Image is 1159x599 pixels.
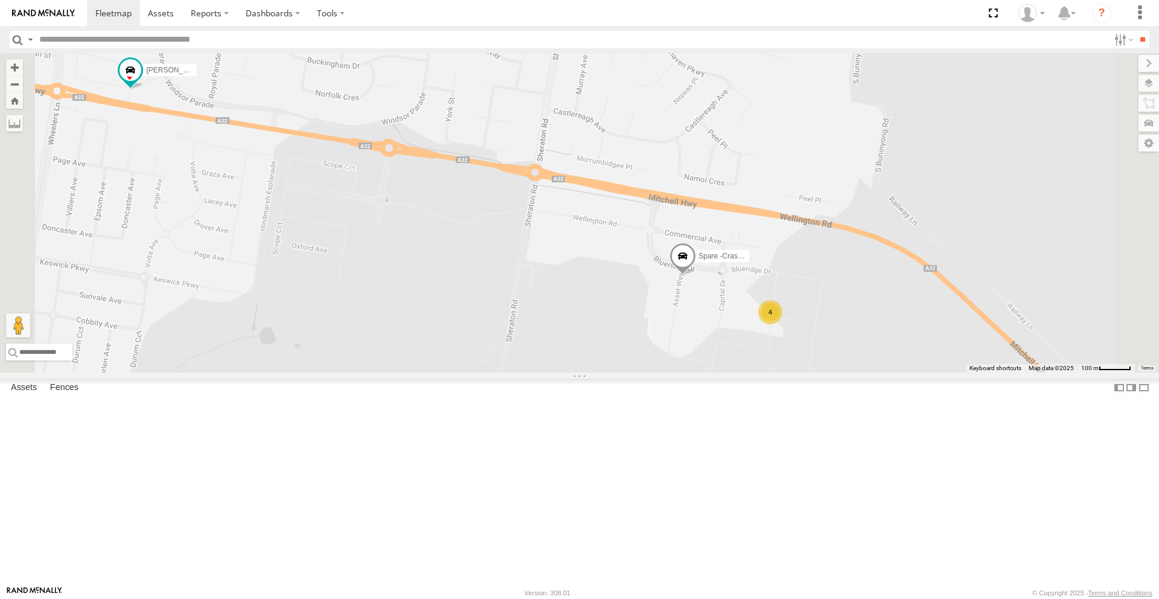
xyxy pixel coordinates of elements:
div: Kane McDermott [1014,4,1049,22]
label: Dock Summary Table to the Right [1125,379,1137,396]
label: Measure [6,115,23,132]
div: © Copyright 2025 - [1032,589,1152,597]
div: Version: 308.01 [525,589,570,597]
button: Zoom Home [6,92,23,109]
button: Map scale: 100 m per 50 pixels [1078,364,1135,373]
label: Hide Summary Table [1138,379,1150,396]
a: Visit our Website [7,587,62,599]
span: Map data ©2025 [1029,365,1074,371]
label: Map Settings [1138,135,1159,152]
button: Drag Pegman onto the map to open Street View [6,313,30,338]
button: Keyboard shortcuts [969,364,1021,373]
span: [PERSON_NAME] [146,65,206,74]
button: Zoom in [6,59,23,75]
a: Terms and Conditions [1088,589,1152,597]
label: Fences [44,379,85,396]
span: Spare -Crashed [698,252,750,260]
label: Assets [5,379,43,396]
span: 100 m [1081,365,1099,371]
label: Search Query [25,31,35,48]
button: Zoom out [6,75,23,92]
i: ? [1092,4,1111,23]
img: rand-logo.svg [12,9,75,18]
a: Terms (opens in new tab) [1141,366,1154,371]
label: Dock Summary Table to the Left [1113,379,1125,396]
div: 4 [758,300,782,324]
label: Search Filter Options [1110,31,1135,48]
